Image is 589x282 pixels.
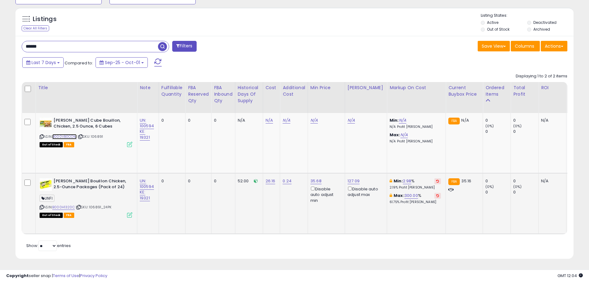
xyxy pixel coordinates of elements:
span: 2025-10-10 12:04 GMT [557,273,583,279]
a: N/A [310,117,318,124]
div: 52.00 [238,178,258,184]
img: 51rNuBCZALL._SL40_.jpg [40,118,52,130]
p: N/A Profit [PERSON_NAME] [390,125,441,129]
label: Deactivated [533,20,557,25]
div: 0 [485,129,510,134]
span: Columns [515,43,534,49]
span: All listings that are currently out of stock and unavailable for purchase on Amazon [40,142,63,147]
label: Out of Stock [487,27,510,32]
small: (0%) [513,184,522,189]
a: N/A [400,132,408,138]
a: B000VB0COM [52,134,77,139]
div: seller snap | | [6,273,107,279]
div: Displaying 1 to 2 of 2 items [516,73,567,79]
div: Cost [266,85,278,91]
img: 41lZDiP+cML._SL40_.jpg [40,178,52,191]
a: N/A [348,117,355,124]
div: 0 [513,178,538,184]
div: Current Buybox Price [448,85,480,98]
b: Max: [394,193,404,198]
p: 2.19% Profit [PERSON_NAME] [390,185,441,190]
span: Sep-25 - Oct-01 [105,59,140,66]
a: N/A [266,117,273,124]
a: 2.98 [403,178,412,184]
button: Sep-25 - Oct-01 [96,57,148,68]
div: Disable auto adjust max [348,185,382,197]
div: ASIN: [40,118,132,146]
span: All listings that are currently out of stock and unavailable for purchase on Amazon [40,213,63,218]
span: N/A [461,117,469,123]
div: 0 [214,178,230,184]
label: Archived [533,27,550,32]
div: Historical Days Of Supply [238,85,260,104]
b: [PERSON_NAME] Bouillon Chicken, 2.5-Ounce Packages (Pack of 24) [53,178,129,191]
p: 61.75% Profit [PERSON_NAME] [390,200,441,204]
div: Note [140,85,156,91]
span: | SKU: 106891 [78,134,103,139]
div: Markup on Cost [390,85,443,91]
small: (0%) [513,124,522,128]
a: 127.09 [348,178,360,184]
div: ASIN: [40,178,132,217]
div: Min Price [310,85,342,91]
a: 300.00 [404,193,418,199]
div: N/A [541,118,561,123]
div: 0 [188,178,207,184]
span: FBA [64,213,74,218]
div: 0 [188,118,207,123]
th: The percentage added to the cost of goods (COGS) that forms the calculator for Min & Max prices. [387,82,446,113]
b: Min: [394,178,403,184]
div: Total Profit [513,85,536,98]
div: 0 [513,118,538,123]
div: Fulfillable Quantity [161,85,183,98]
strong: Copyright [6,273,29,279]
span: FBA [64,142,74,147]
span: Compared to: [65,60,93,66]
div: % [390,178,441,190]
p: Listing States: [481,13,574,19]
a: N/A [399,117,406,124]
div: 0 [485,178,510,184]
div: Disable auto adjust min [310,185,340,203]
a: B000H1320C [52,205,75,210]
b: Max: [390,132,400,138]
span: 35.16 [461,178,471,184]
a: 26.16 [266,178,275,184]
div: FBA Reserved Qty [188,85,209,104]
div: ROI [541,85,564,91]
div: Clear All Filters [22,25,49,31]
a: Privacy Policy [80,273,107,279]
div: % [390,193,441,204]
a: UN: 100594 KE: 19321 [140,178,154,201]
div: Additional Cost [283,85,305,98]
div: 0 [214,118,230,123]
span: Last 7 Days [32,59,56,66]
div: Title [38,85,134,91]
a: 0.24 [283,178,292,184]
div: 0 [161,118,181,123]
a: 35.68 [310,178,322,184]
div: N/A [541,178,561,184]
b: [PERSON_NAME] Cube Bouillon, Chicken, 2.5 Ounce, 6 Cubes [53,118,129,131]
button: Save View [478,41,510,51]
div: Ordered Items [485,85,508,98]
div: 0 [513,189,538,195]
span: Show: entries [26,243,71,249]
div: 0 [485,118,510,123]
label: Active [487,20,498,25]
button: Actions [541,41,567,51]
small: FBA [448,118,460,124]
div: 0 [485,189,510,195]
a: Terms of Use [53,273,79,279]
button: Columns [511,41,540,51]
small: (0%) [485,124,494,128]
div: N/A [238,118,258,123]
p: N/A Profit [PERSON_NAME] [390,139,441,144]
button: Last 7 Days [22,57,64,68]
div: [PERSON_NAME] [348,85,384,91]
span: | SKU: 106891_24PK [76,205,111,210]
b: Min: [390,117,399,123]
span: UNFI [40,195,54,202]
small: FBA [448,178,460,185]
h5: Listings [33,15,57,24]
